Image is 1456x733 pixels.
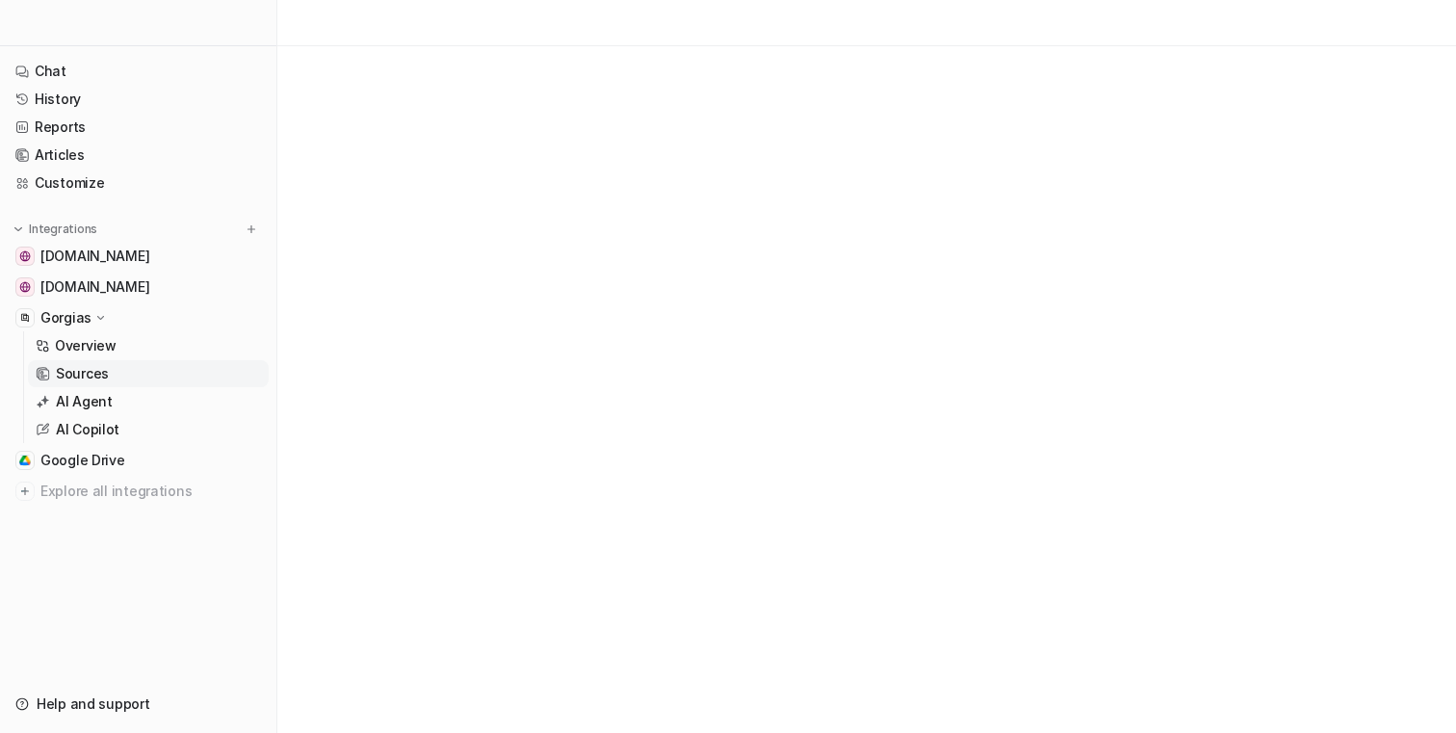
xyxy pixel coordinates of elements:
p: Sources [56,364,109,383]
img: menu_add.svg [245,223,258,236]
a: Customize [8,170,269,196]
p: Gorgias [40,308,91,327]
p: Integrations [29,222,97,237]
a: AI Copilot [28,416,269,443]
a: Explore all integrations [8,478,269,505]
p: Overview [55,336,117,355]
a: help.sauna.space[DOMAIN_NAME] [8,243,269,270]
button: Integrations [8,220,103,239]
span: Google Drive [40,451,125,470]
p: AI Copilot [56,420,119,439]
a: Google DriveGoogle Drive [8,447,269,474]
p: AI Agent [56,392,113,411]
a: Sources [28,360,269,387]
span: Explore all integrations [40,476,261,507]
a: Help and support [8,691,269,718]
img: help.sauna.space [19,250,31,262]
a: AI Agent [28,388,269,415]
img: Gorgias [19,312,31,324]
a: Chat [8,58,269,85]
img: Google Drive [19,455,31,466]
span: [DOMAIN_NAME] [40,277,149,297]
a: sauna.space[DOMAIN_NAME] [8,274,269,301]
a: History [8,86,269,113]
img: expand menu [12,223,25,236]
span: [DOMAIN_NAME] [40,247,149,266]
a: Reports [8,114,269,141]
img: sauna.space [19,281,31,293]
a: Overview [28,332,269,359]
img: explore all integrations [15,482,35,501]
a: Articles [8,142,269,169]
